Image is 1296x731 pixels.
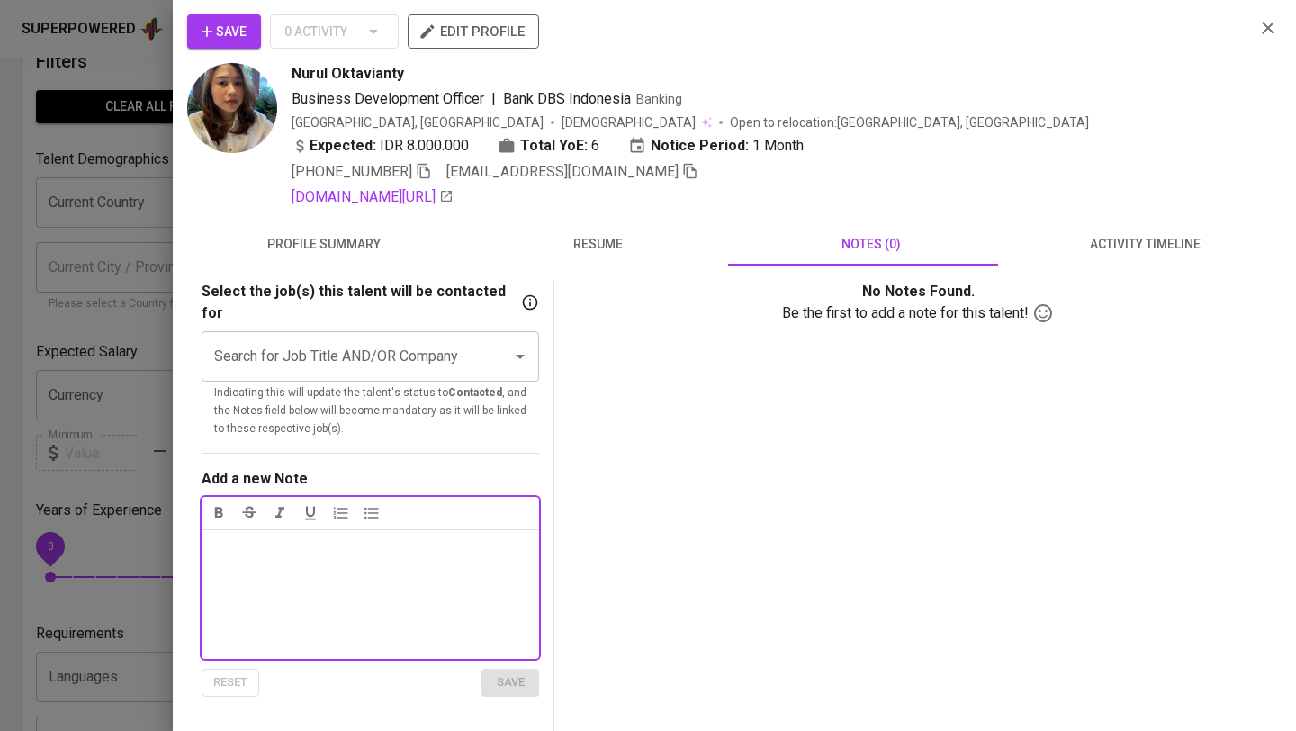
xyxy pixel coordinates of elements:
p: Indicating this will update the talent's status to , and the Notes field below will become mandat... [214,384,526,438]
b: Contacted [448,386,502,399]
span: | [491,88,496,110]
p: No Notes Found. [569,281,1267,302]
span: [EMAIL_ADDRESS][DOMAIN_NAME] [446,163,679,180]
span: edit profile [422,20,525,43]
p: Select the job(s) this talent will be contacted for [202,281,517,324]
span: Bank DBS Indonesia [503,90,631,107]
button: Save [187,14,261,49]
b: Notice Period: [651,135,749,157]
span: [DEMOGRAPHIC_DATA] [562,113,698,131]
button: Open [508,344,533,369]
a: [DOMAIN_NAME][URL] [292,186,454,208]
span: Save [202,21,247,43]
p: Be the first to add a note for this talent! [782,302,1032,324]
span: activity timeline [1019,233,1271,256]
span: Nurul Oktavianty [292,63,404,85]
span: Banking [636,92,682,106]
img: 95bb3b1b-c460-4942-8a63-5ce581b47224.jpg [187,63,277,153]
span: 6 [591,135,599,157]
button: edit profile [408,14,539,49]
svg: If you have a specific job in mind for the talent, indicate it here. This will change the talent'... [521,293,539,311]
div: IDR 8.000.000 [292,135,469,157]
a: edit profile [408,23,539,38]
span: notes (0) [745,233,997,256]
span: resume [472,233,724,256]
b: Expected: [310,135,376,157]
span: profile summary [198,233,450,256]
div: Add a new Note [202,468,308,490]
span: Business Development Officer [292,90,484,107]
p: Open to relocation : [GEOGRAPHIC_DATA], [GEOGRAPHIC_DATA] [730,113,1089,131]
div: [GEOGRAPHIC_DATA], [GEOGRAPHIC_DATA] [292,113,544,131]
b: Total YoE: [520,135,588,157]
div: 1 Month [628,135,804,157]
span: [PHONE_NUMBER] [292,163,412,180]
